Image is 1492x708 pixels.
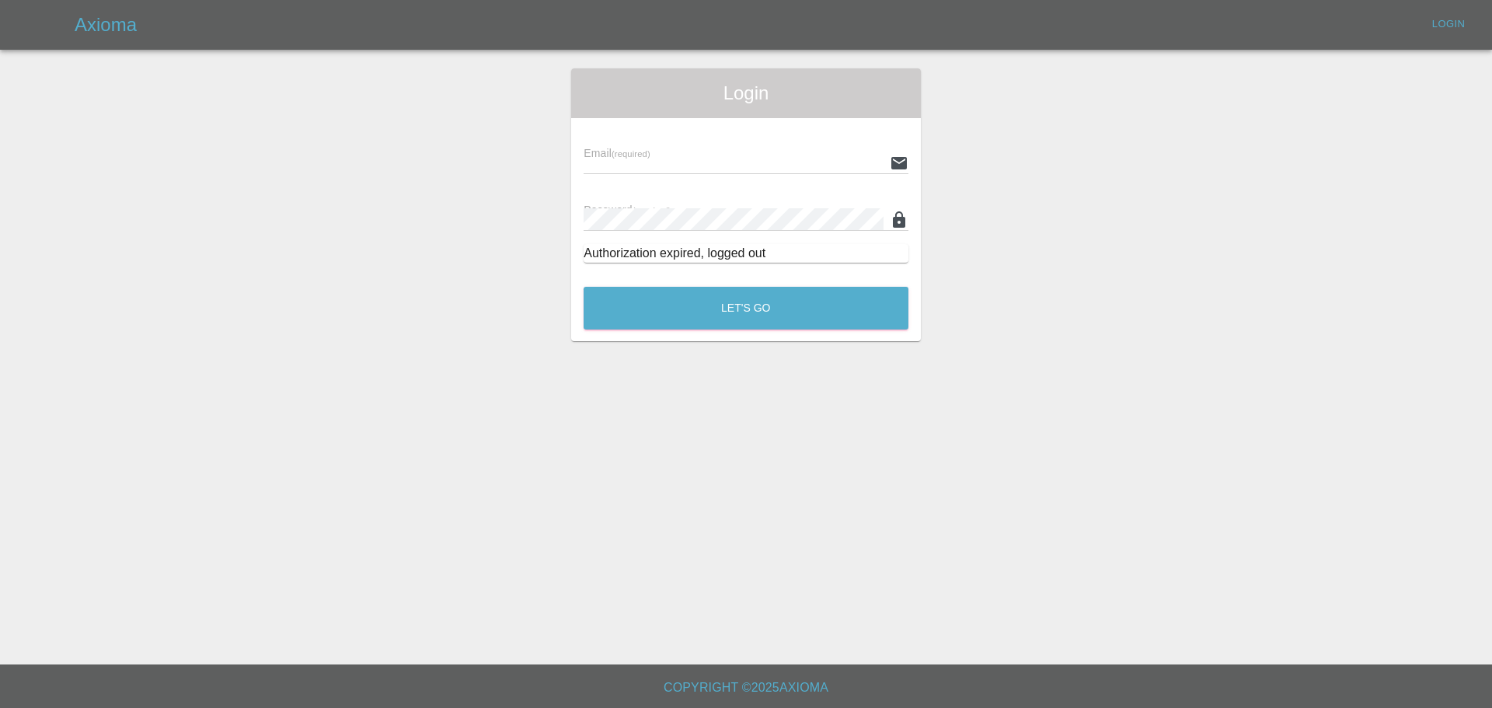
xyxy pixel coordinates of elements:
[1424,12,1473,37] a: Login
[584,147,650,159] span: Email
[75,12,137,37] h5: Axioma
[12,677,1480,699] h6: Copyright © 2025 Axioma
[584,287,908,330] button: Let's Go
[584,244,908,263] div: Authorization expired, logged out
[584,204,671,216] span: Password
[612,149,650,159] small: (required)
[633,206,671,215] small: (required)
[584,81,908,106] span: Login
